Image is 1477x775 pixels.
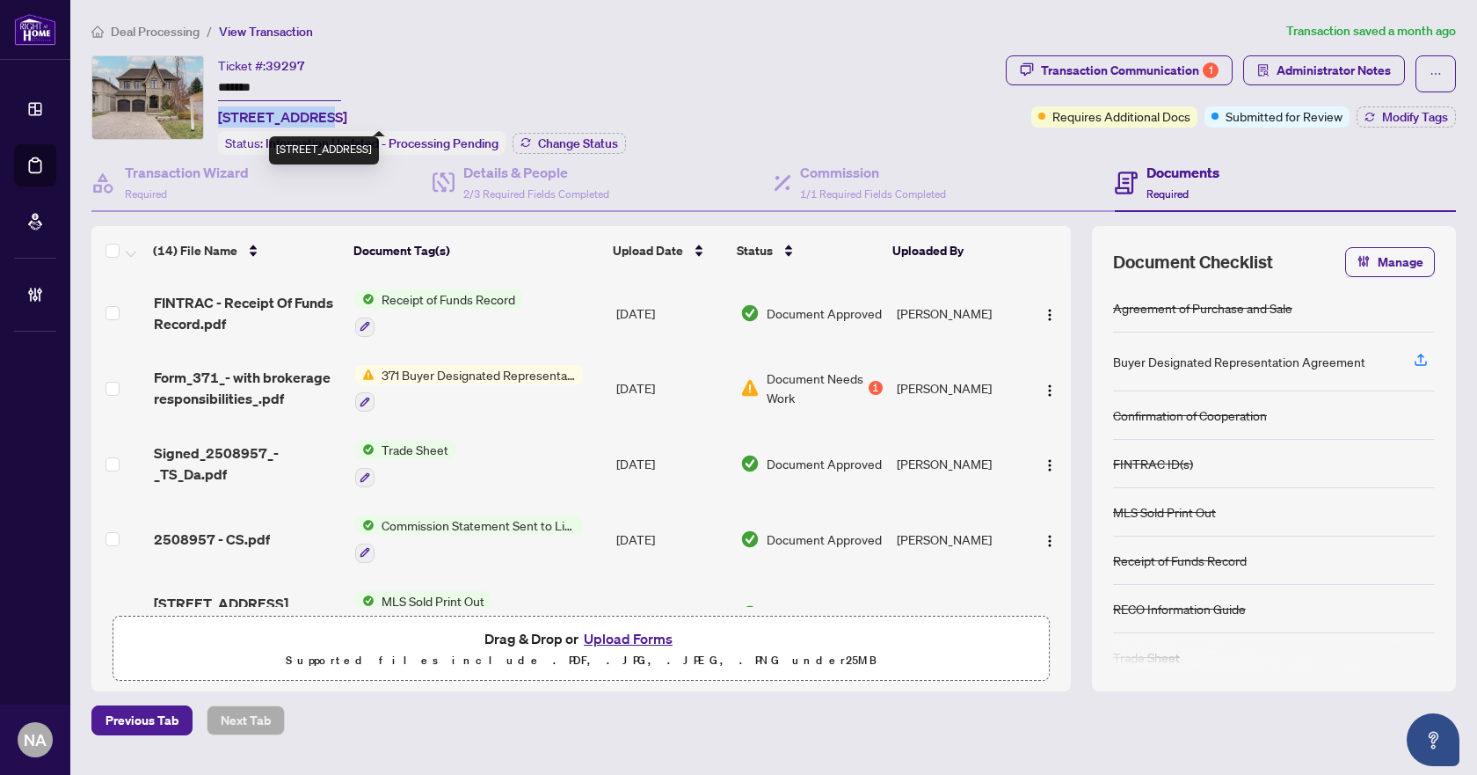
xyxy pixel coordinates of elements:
button: Status Icon371 Buyer Designated Representation Agreement - Authority for Purchase or Lease [355,365,583,413]
div: Agreement of Purchase and Sale [1113,298,1292,318]
span: Document Approved [767,303,882,323]
div: Buyer Designated Representation Agreement [1113,352,1365,371]
button: Transaction Communication1 [1006,55,1233,85]
button: Previous Tab [91,706,193,735]
span: Modify Tags [1382,111,1448,123]
span: Upload Date [613,241,683,260]
span: ellipsis [1430,68,1442,80]
img: Logo [1043,384,1057,398]
button: Logo [1036,374,1064,402]
button: Status IconTrade Sheet [355,440,455,487]
img: Status Icon [355,515,375,535]
span: Drag & Drop or [484,627,678,650]
h4: Commission [800,162,946,183]
button: Open asap [1407,713,1459,766]
span: Document Approved [767,530,882,549]
img: logo [14,13,56,46]
article: Transaction saved a month ago [1286,21,1456,41]
button: Next Tab [207,706,285,735]
div: Ticket #: [218,55,305,76]
td: [DATE] [609,275,734,351]
th: (14) File Name [146,226,346,275]
span: [STREET_ADDRESS] REALM.pdf [154,593,341,635]
span: Administrator Notes [1277,56,1391,84]
img: Status Icon [355,289,375,309]
button: Status IconMLS Sold Print Out [355,591,491,639]
th: Uploaded By [885,226,1022,275]
img: Document Status [740,604,760,624]
span: Previous Tab [105,706,178,735]
span: Requires Additional Docs [1052,106,1190,126]
img: Status Icon [355,591,375,610]
h4: Transaction Wizard [125,162,249,183]
img: Logo [1043,534,1057,548]
td: [DATE] [609,426,734,501]
button: Status IconCommission Statement Sent to Listing Brokerage [355,515,583,563]
th: Status [730,226,884,275]
span: MLS Sold Print Out [375,591,491,610]
span: [STREET_ADDRESS] [218,106,347,128]
p: Supported files include .PDF, .JPG, .JPEG, .PNG under 25 MB [124,650,1038,671]
div: [STREET_ADDRESS] [269,136,379,165]
span: Signed_2508957_-_TS_Da.pdf [154,442,341,485]
span: Drag & Drop orUpload FormsSupported files include .PDF, .JPG, .JPEG, .PNG under25MB [113,617,1049,682]
button: Modify Tags [1357,106,1456,128]
span: Document Checklist [1113,250,1273,274]
span: home [91,26,104,38]
img: Logo [1043,458,1057,472]
th: Document Tag(s) [346,226,606,275]
div: Status: [218,131,506,155]
button: Status IconReceipt of Funds Record [355,289,522,337]
div: Transaction Communication [1041,56,1219,84]
img: Document Status [740,378,760,398]
img: Document Status [740,454,760,473]
span: Document Needs Work [767,369,864,407]
div: 1 [869,381,883,395]
span: Receipt of Funds Record [375,289,522,309]
td: [PERSON_NAME] [890,501,1027,577]
span: 2/3 Required Fields Completed [463,187,609,201]
span: (14) File Name [153,241,237,260]
th: Upload Date [606,226,730,275]
span: Submitted for Review [1226,106,1342,126]
span: Deal Processing [111,24,200,40]
span: Required [125,187,167,201]
button: Change Status [513,133,626,154]
td: [DATE] [609,577,734,653]
td: [PERSON_NAME] [890,577,1027,653]
span: Required [1146,187,1189,201]
td: [DATE] [609,501,734,577]
img: Status Icon [355,365,375,384]
span: Trade Sheet [375,440,455,459]
div: Confirmation of Cooperation [1113,406,1267,425]
img: Document Status [740,303,760,323]
span: Information Updated - Processing Pending [266,135,498,151]
img: IMG-C12158268_1.jpg [92,56,203,139]
li: / [207,21,212,41]
span: NA [24,727,47,752]
td: [PERSON_NAME] [890,275,1027,351]
span: 371 Buyer Designated Representation Agreement - Authority for Purchase or Lease [375,365,583,384]
button: Administrator Notes [1243,55,1405,85]
button: Logo [1036,299,1064,327]
span: Manage [1378,248,1423,276]
div: MLS Sold Print Out [1113,502,1216,522]
img: Document Status [740,530,760,549]
button: Upload Forms [578,627,678,650]
td: [PERSON_NAME] [890,426,1027,501]
span: Commission Statement Sent to Listing Brokerage [375,515,583,535]
span: Document Approved [767,604,882,624]
div: Receipt of Funds Record [1113,551,1247,570]
button: Manage [1345,247,1435,277]
button: Logo [1036,525,1064,553]
h4: Documents [1146,162,1219,183]
div: 1 [1203,62,1219,78]
span: solution [1257,64,1270,77]
span: 1/1 Required Fields Completed [800,187,946,201]
h4: Details & People [463,162,609,183]
span: 39297 [266,58,305,74]
button: Logo [1036,450,1064,478]
img: Logo [1043,308,1057,322]
span: Document Approved [767,454,882,473]
div: FINTRAC ID(s) [1113,454,1193,473]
